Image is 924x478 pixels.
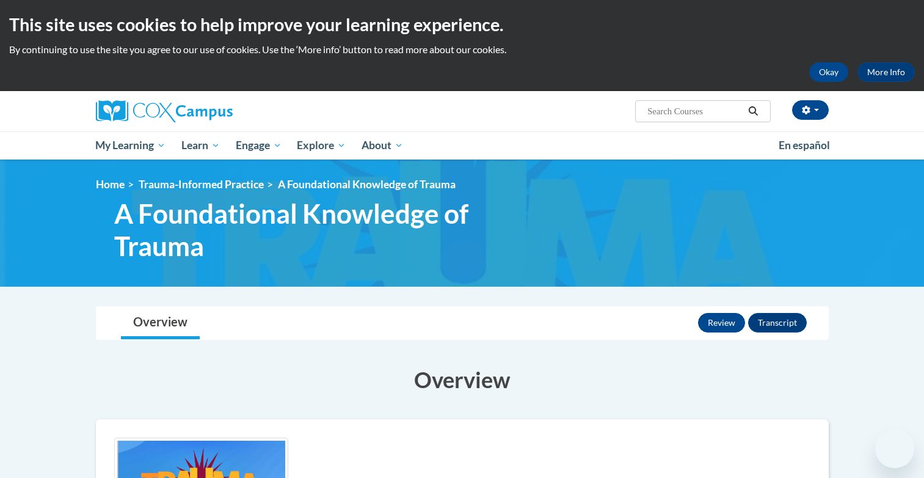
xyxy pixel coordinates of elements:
h3: Overview [96,364,829,395]
button: Review [698,313,745,333]
a: Explore [289,131,354,160]
span: Explore [297,138,346,153]
a: Engage [228,131,289,160]
button: Okay [809,62,848,82]
a: En español [771,133,838,158]
img: Cox Campus [96,100,233,122]
span: Engage [236,138,282,153]
span: About [362,138,403,153]
button: Account Settings [792,100,829,120]
span: Learn [181,138,220,153]
input: Search Courses [646,104,744,119]
a: Overview [121,307,200,339]
a: My Learning [88,131,174,160]
p: By continuing to use the site you agree to our use of cookies. Use the ‘More info’ button to read... [9,43,915,56]
span: A Foundational Knowledge of Trauma [278,178,456,191]
h2: This site uses cookies to help improve your learning experience. [9,12,915,37]
div: Main menu [78,131,847,160]
a: About [354,131,411,160]
a: More Info [857,62,915,82]
a: Learn [173,131,228,160]
button: Search [744,104,762,119]
span: My Learning [95,138,166,153]
iframe: Button to launch messaging window [875,429,914,468]
span: En español [779,139,830,152]
a: Trauma-Informed Practice [139,178,264,191]
a: Home [96,178,125,191]
button: Transcript [748,313,807,333]
a: Cox Campus [96,100,328,122]
span: A Foundational Knowledge of Trauma [114,197,536,262]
